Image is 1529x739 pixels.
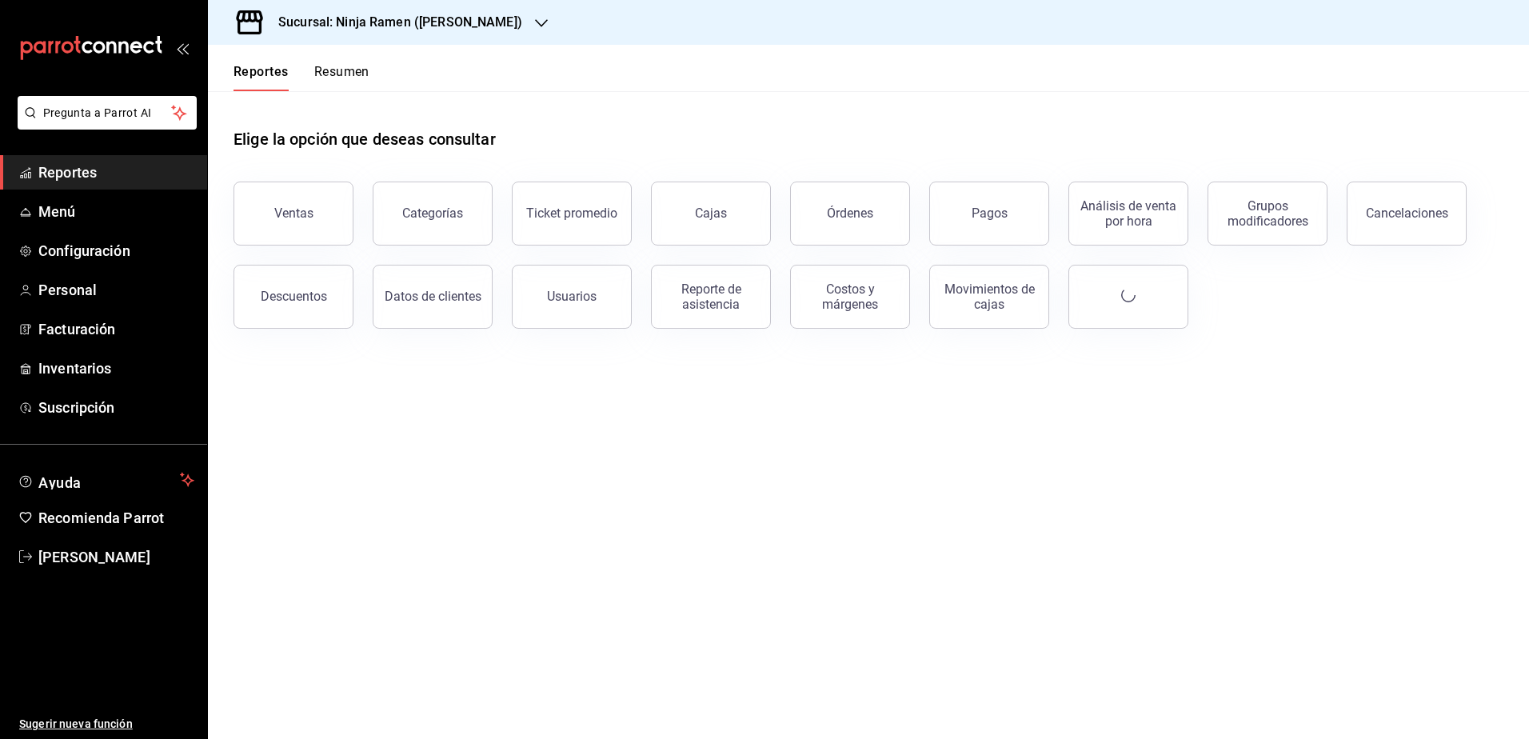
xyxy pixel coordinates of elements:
h3: Sucursal: Ninja Ramen ([PERSON_NAME]) [265,13,522,32]
div: Pagos [972,206,1008,221]
div: Costos y márgenes [800,282,900,312]
button: Movimientos de cajas [929,265,1049,329]
div: Descuentos [261,289,327,304]
div: Reporte de asistencia [661,282,761,312]
button: Costos y márgenes [790,265,910,329]
button: Cancelaciones [1347,182,1467,246]
h1: Elige la opción que deseas consultar [234,127,496,151]
span: [PERSON_NAME] [38,546,194,568]
span: Configuración [38,240,194,262]
span: Pregunta a Parrot AI [43,105,172,122]
button: Ventas [234,182,353,246]
button: Pagos [929,182,1049,246]
span: Suscripción [38,397,194,418]
span: Ayuda [38,470,174,489]
span: Inventarios [38,358,194,379]
button: Datos de clientes [373,265,493,329]
button: Grupos modificadores [1208,182,1327,246]
div: Órdenes [827,206,873,221]
div: navigation tabs [234,64,369,91]
button: Ticket promedio [512,182,632,246]
span: Menú [38,201,194,222]
button: Descuentos [234,265,353,329]
div: Cajas [695,204,728,223]
div: Ventas [274,206,313,221]
div: Cancelaciones [1366,206,1448,221]
span: Personal [38,279,194,301]
div: Análisis de venta por hora [1079,198,1178,229]
span: Sugerir nueva función [19,716,194,733]
div: Ticket promedio [526,206,617,221]
a: Cajas [651,182,771,246]
span: Facturación [38,318,194,340]
div: Grupos modificadores [1218,198,1317,229]
button: open_drawer_menu [176,42,189,54]
div: Categorías [402,206,463,221]
div: Movimientos de cajas [940,282,1039,312]
span: Reportes [38,162,194,183]
button: Reporte de asistencia [651,265,771,329]
span: Recomienda Parrot [38,507,194,529]
button: Análisis de venta por hora [1068,182,1188,246]
button: Categorías [373,182,493,246]
button: Resumen [314,64,369,91]
button: Órdenes [790,182,910,246]
button: Usuarios [512,265,632,329]
div: Datos de clientes [385,289,481,304]
div: Usuarios [547,289,597,304]
button: Pregunta a Parrot AI [18,96,197,130]
a: Pregunta a Parrot AI [11,116,197,133]
button: Reportes [234,64,289,91]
